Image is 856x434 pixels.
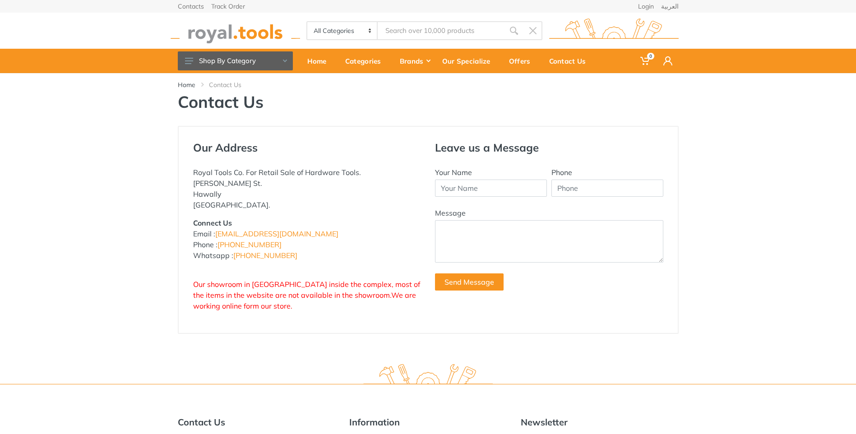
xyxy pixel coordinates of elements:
[436,51,503,70] div: Our Specialize
[178,80,195,89] a: Home
[435,167,472,178] label: Your Name
[339,51,393,70] div: Categories
[435,208,466,218] label: Message
[378,21,504,40] input: Site search
[339,49,393,73] a: Categories
[171,18,300,43] img: royal.tools Logo
[435,141,663,154] h4: Leave us a Message
[393,51,436,70] div: Brands
[661,3,679,9] a: العربية
[209,80,255,89] li: Contact Us
[363,364,493,389] img: royal.tools Logo
[549,18,679,43] img: royal.tools Logo
[193,218,232,227] strong: Connect Us
[215,229,338,238] a: [EMAIL_ADDRESS][DOMAIN_NAME]
[178,3,204,9] a: Contacts
[193,217,421,261] p: Email : Phone : Whatsapp :
[193,280,420,310] span: Our showroom in [GEOGRAPHIC_DATA] inside the complex, most of the items in the website are not av...
[634,49,657,73] a: 0
[503,49,543,73] a: Offers
[521,417,679,428] h5: Newsletter
[435,180,547,197] input: Your Name
[193,167,421,210] p: Royal Tools Co. For Retail Sale of Hardware Tools. [PERSON_NAME] St. Hawally [GEOGRAPHIC_DATA].
[551,180,663,197] input: Phone
[301,51,339,70] div: Home
[178,417,336,428] h5: Contact Us
[551,167,572,178] label: Phone
[301,49,339,73] a: Home
[436,49,503,73] a: Our Specialize
[543,49,598,73] a: Contact Us
[638,3,654,9] a: Login
[647,53,654,60] span: 0
[543,51,598,70] div: Contact Us
[307,22,378,39] select: Category
[349,417,507,428] h5: Information
[178,51,293,70] button: Shop By Category
[233,251,297,260] a: [PHONE_NUMBER]
[178,92,679,111] h1: Contact Us
[193,141,421,154] h4: Our Address
[217,240,282,249] a: [PHONE_NUMBER]
[503,51,543,70] div: Offers
[211,3,245,9] a: Track Order
[435,273,504,291] button: Send Message
[178,80,679,89] nav: breadcrumb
